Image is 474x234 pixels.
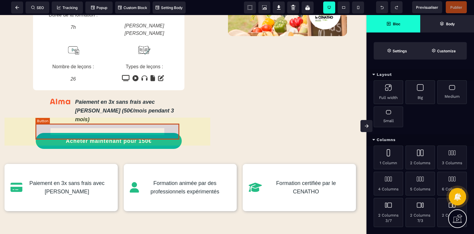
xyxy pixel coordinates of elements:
[74,81,185,110] text: Paiement en 3x sans frais avec [PERSON_NAME] (50€/mois pendant 3 mois)
[31,5,44,10] span: SEO
[406,172,435,196] div: 5 Columns
[22,162,112,183] text: Paiement en 3x sans frais avec [PERSON_NAME]
[412,1,442,13] span: Preview
[91,5,107,10] span: Popup
[374,198,403,227] div: 2 Columns 3/7
[50,81,71,92] img: 2aeef588fcec3801485e18d467fb4355_logo-alma.png
[416,5,438,10] span: Previsualiser
[374,106,403,127] div: Small
[446,22,455,26] strong: Body
[38,59,109,69] text: 26
[437,49,456,53] strong: Customize
[406,198,435,227] div: 2 Columns 7/3
[437,198,467,227] div: 2 Columns 4/5
[374,80,403,104] div: Full width
[36,118,182,134] button: Acheter maintenant pour 150€
[366,134,474,146] div: Columns
[374,42,420,60] span: Settings
[420,15,474,32] span: Open Layer Manager
[137,28,151,42] img: 85e5beddc8a1903ec3934aca549475a2_picto-activite%CC%81s.png
[57,5,77,10] span: Tracking
[393,49,407,53] strong: Settings
[437,172,467,196] div: 6 Columns
[366,15,420,32] span: Open Blocks
[156,5,183,10] span: Setting Body
[366,69,474,80] div: Layout
[406,80,435,104] div: Big
[437,146,467,169] div: 3 Columns
[244,2,256,14] span: View components
[38,46,109,57] text: Nombre de leçons :
[139,162,231,183] text: Formation animée par des professionnels expérimentés
[374,146,403,169] div: 1 Column
[420,42,467,60] span: Open Style Manager
[109,5,180,24] text: [PERSON_NAME] [PERSON_NAME]
[374,172,403,196] div: 4 Columns
[258,2,270,14] span: Screenshot
[406,146,435,169] div: 2 Columns
[262,162,350,183] text: Formation certifiée par le CENATHO
[118,5,147,10] span: Custom Block
[450,5,462,10] span: Publier
[109,46,180,57] text: Types de leçons :
[393,22,400,26] strong: Bloc
[66,28,80,42] img: 990baf2b55eeb2071bffd13358323afb_picto-video-contenu.png
[38,7,109,18] text: 7h
[437,80,467,104] div: Medium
